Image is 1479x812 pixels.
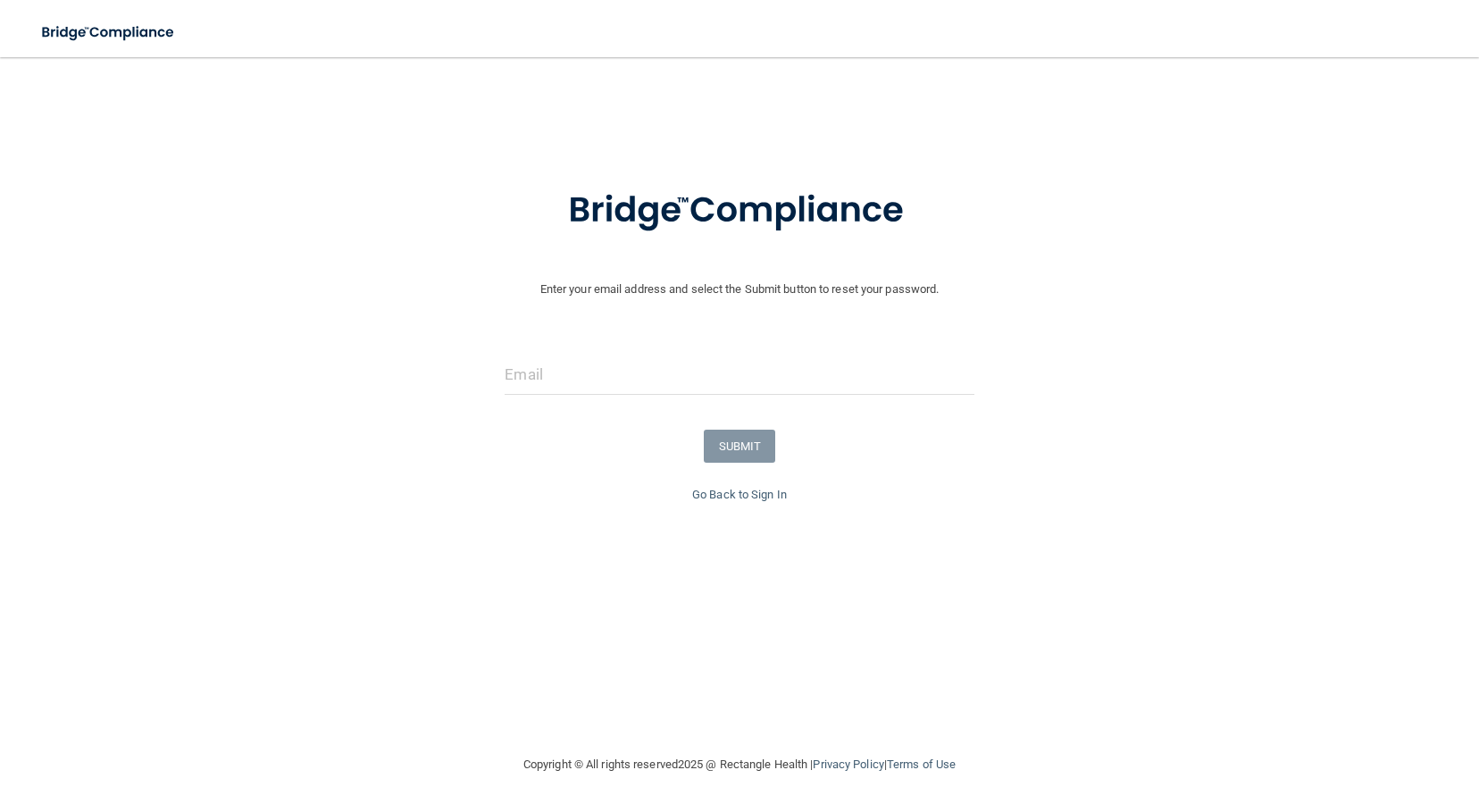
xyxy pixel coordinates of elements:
[1170,685,1458,757] iframe: Drift Widget Chat Controller
[505,355,973,395] input: Email
[813,758,883,771] a: Privacy Policy
[692,488,787,501] a: Go Back to Sign In
[887,758,956,771] a: Terms of Use
[414,736,1065,793] div: Copyright © All rights reserved 2025 @ Rectangle Health | |
[704,430,776,463] button: SUBMIT
[531,164,948,257] img: bridge_compliance_login_screen.278c3ca4.svg
[27,14,191,51] img: bridge_compliance_login_screen.278c3ca4.svg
